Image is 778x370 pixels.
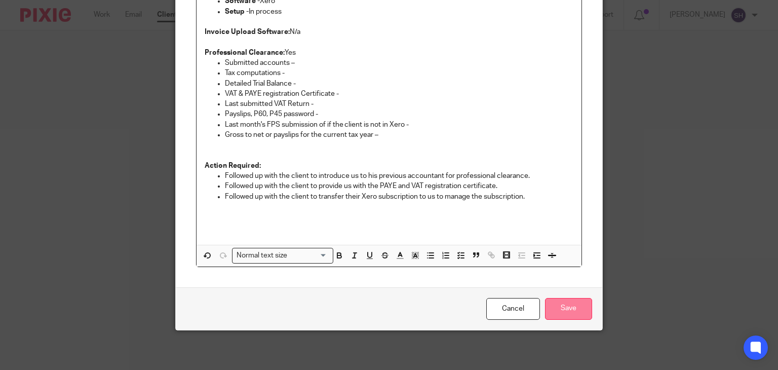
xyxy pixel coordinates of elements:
p: Followed up with the client to transfer their Xero subscription to us to manage the subscription. [225,192,574,202]
p: N/a [205,27,574,37]
p: Yes [205,48,574,58]
p: In process [225,7,574,17]
p: VAT & PAYE registration Certificate - [225,89,574,99]
p: Followed up with the client to provide us with the PAYE and VAT registration certificate. [225,181,574,191]
p: Last submitted VAT Return - [225,99,574,109]
span: Normal text size [235,250,290,261]
strong: Setup - [225,8,249,15]
a: Cancel [486,298,540,320]
input: Search for option [291,250,327,261]
p: Last month's FPS submission of if the client is not in Xero - [225,120,574,130]
p: Detailed Trial Balance - [225,79,574,89]
strong: Professional Clearance: [205,49,285,56]
input: Save [545,298,592,320]
p: Payslips, P60, P45 password - [225,109,574,119]
p: Gross to net or payslips for the current tax year – [225,130,574,140]
p: Tax computations - [225,68,574,78]
strong: Invoice Upload Software: [205,28,290,35]
p: Submitted accounts – [225,58,574,68]
strong: Action Required: [205,162,261,169]
div: Search for option [232,248,333,264]
p: Followed up with the client to introduce us to his previous accountant for professional clearance. [225,171,574,181]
